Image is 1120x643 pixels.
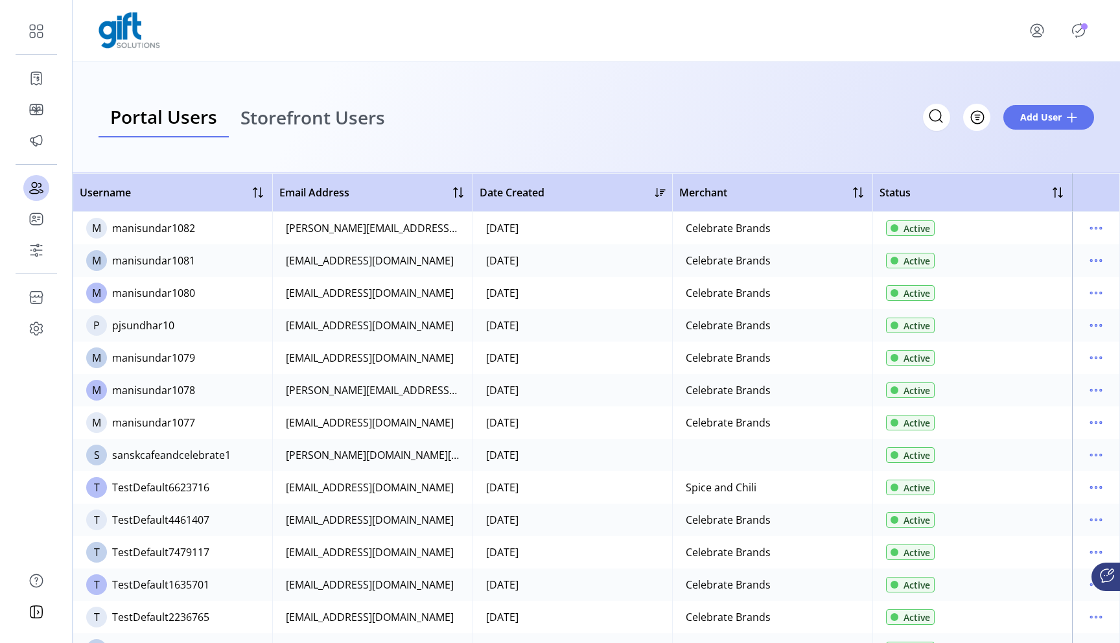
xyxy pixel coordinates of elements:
span: Status [880,185,911,200]
div: Celebrate Brands [686,220,771,236]
div: [PERSON_NAME][DOMAIN_NAME][EMAIL_ADDRESS][DOMAIN_NAME] [286,447,459,463]
div: Celebrate Brands [686,544,771,560]
button: menu [1086,412,1106,433]
div: [PERSON_NAME][EMAIL_ADDRESS][DOMAIN_NAME] [286,220,459,236]
div: TestDefault7479117 [112,544,209,560]
span: Active [904,481,930,495]
div: Celebrate Brands [686,285,771,301]
div: Celebrate Brands [686,253,771,268]
span: T [94,609,100,625]
button: menu [1011,15,1068,46]
div: manisundar1079 [112,350,195,366]
span: Merchant [679,185,727,200]
div: TestDefault2236765 [112,609,209,625]
span: Active [904,254,930,268]
span: S [94,447,100,463]
img: logo [99,12,160,49]
span: Active [904,578,930,592]
div: TestDefault4461407 [112,512,209,528]
span: Active [904,351,930,365]
div: Spice and Chili [686,480,756,495]
span: T [94,480,100,495]
span: M [92,415,101,430]
div: [EMAIL_ADDRESS][DOMAIN_NAME] [286,512,454,528]
span: Date Created [480,185,544,200]
div: [PERSON_NAME][EMAIL_ADDRESS][DOMAIN_NAME] [286,382,459,398]
td: [DATE] [472,244,672,277]
button: menu [1086,477,1106,498]
button: Add User [1003,105,1094,130]
div: [EMAIL_ADDRESS][DOMAIN_NAME] [286,318,454,333]
span: P [93,318,100,333]
div: manisundar1081 [112,253,195,268]
span: Storefront Users [240,108,385,126]
span: M [92,253,101,268]
a: Storefront Users [229,97,397,138]
button: menu [1086,380,1106,401]
div: [EMAIL_ADDRESS][DOMAIN_NAME] [286,609,454,625]
td: [DATE] [472,277,672,309]
span: T [94,577,100,592]
td: [DATE] [472,601,672,633]
span: Active [904,319,930,333]
div: Celebrate Brands [686,577,771,592]
div: [EMAIL_ADDRESS][DOMAIN_NAME] [286,350,454,366]
button: menu [1086,445,1106,465]
button: menu [1086,542,1106,563]
button: menu [1086,250,1106,271]
span: Active [904,611,930,624]
span: T [94,512,100,528]
button: menu [1086,574,1106,595]
div: manisundar1077 [112,415,195,430]
div: sanskcafeandcelebrate1 [112,447,231,463]
td: [DATE] [472,342,672,374]
span: Add User [1020,110,1062,124]
span: M [92,350,101,366]
div: [EMAIL_ADDRESS][DOMAIN_NAME] [286,480,454,495]
span: M [92,382,101,398]
span: Active [904,222,930,235]
div: TestDefault1635701 [112,577,209,592]
span: Active [904,546,930,559]
button: menu [1086,509,1106,530]
div: Celebrate Brands [686,512,771,528]
div: [EMAIL_ADDRESS][DOMAIN_NAME] [286,544,454,560]
span: Email Address [279,185,349,200]
td: [DATE] [472,309,672,342]
div: Celebrate Brands [686,382,771,398]
span: Active [904,286,930,300]
div: Celebrate Brands [686,318,771,333]
span: M [92,285,101,301]
td: [DATE] [472,439,672,471]
div: TestDefault6623716 [112,480,209,495]
td: [DATE] [472,568,672,601]
input: Search [923,104,950,131]
td: [DATE] [472,504,672,536]
td: [DATE] [472,536,672,568]
span: Portal Users [110,108,217,126]
button: menu [1086,218,1106,239]
span: M [92,220,101,236]
div: [EMAIL_ADDRESS][DOMAIN_NAME] [286,253,454,268]
td: [DATE] [472,212,672,244]
div: Celebrate Brands [686,415,771,430]
button: menu [1086,315,1106,336]
span: Active [904,384,930,397]
div: Celebrate Brands [686,609,771,625]
span: Username [80,185,131,200]
a: Portal Users [99,97,229,138]
button: menu [1086,283,1106,303]
div: manisundar1082 [112,220,195,236]
span: Active [904,513,930,527]
button: menu [1086,607,1106,627]
div: manisundar1080 [112,285,195,301]
span: Active [904,416,930,430]
td: [DATE] [472,406,672,439]
div: [EMAIL_ADDRESS][DOMAIN_NAME] [286,415,454,430]
button: Filter Button [963,104,990,131]
span: T [94,544,100,560]
div: pjsundhar10 [112,318,174,333]
button: Publisher Panel [1068,20,1089,41]
td: [DATE] [472,471,672,504]
div: [EMAIL_ADDRESS][DOMAIN_NAME] [286,577,454,592]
